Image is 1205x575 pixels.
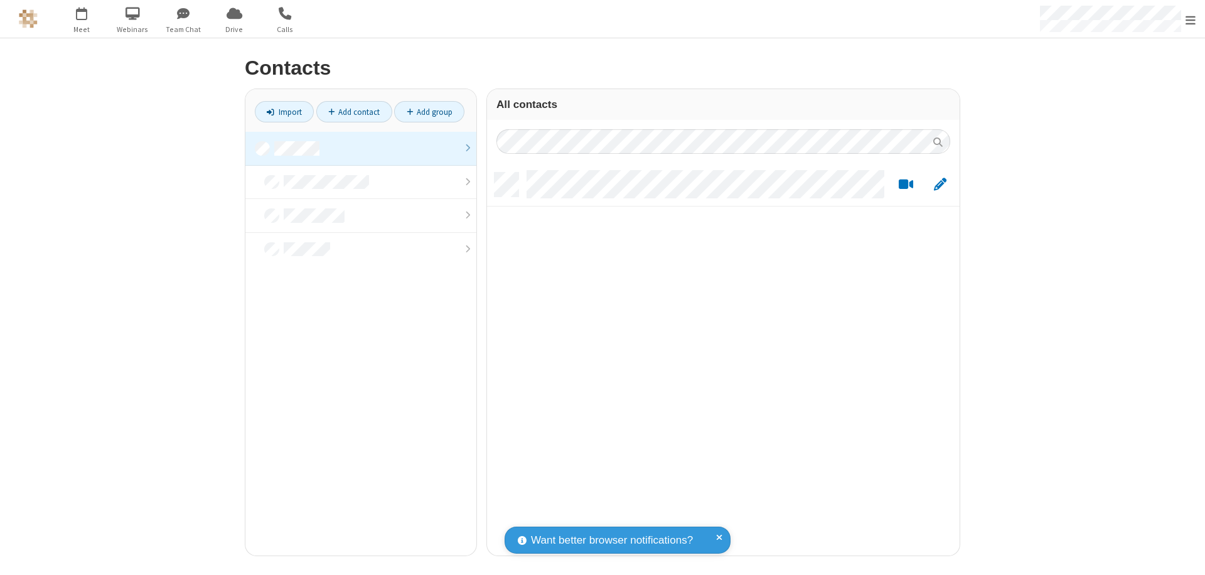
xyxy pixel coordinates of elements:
a: Import [255,101,314,122]
button: Start a video meeting [894,177,918,193]
h3: All contacts [496,99,950,110]
a: Add contact [316,101,392,122]
span: Want better browser notifications? [531,532,693,549]
span: Meet [58,24,105,35]
span: Calls [262,24,309,35]
h2: Contacts [245,57,960,79]
a: Add group [394,101,464,122]
button: Edit [928,177,952,193]
img: QA Selenium DO NOT DELETE OR CHANGE [19,9,38,28]
div: grid [487,163,960,556]
span: Team Chat [160,24,207,35]
span: Drive [211,24,258,35]
span: Webinars [109,24,156,35]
